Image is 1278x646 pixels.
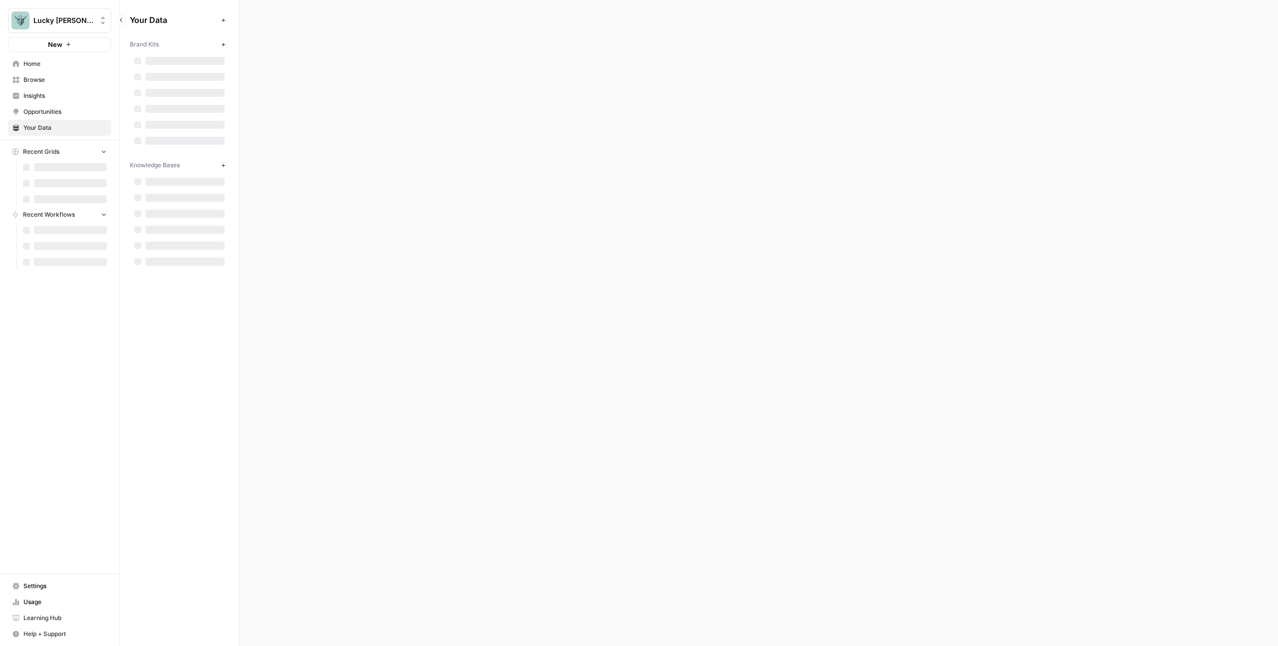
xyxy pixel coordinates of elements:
[23,210,75,219] span: Recent Workflows
[23,75,107,84] span: Browse
[8,37,111,52] button: New
[8,144,111,159] button: Recent Grids
[8,88,111,104] a: Insights
[23,598,107,607] span: Usage
[8,626,111,642] button: Help + Support
[33,15,94,25] span: Lucky [PERSON_NAME]
[8,72,111,88] a: Browse
[8,56,111,72] a: Home
[11,11,29,29] img: Lucky Beard Logo
[8,610,111,626] a: Learning Hub
[23,614,107,623] span: Learning Hub
[8,120,111,136] a: Your Data
[23,107,107,116] span: Opportunities
[130,14,217,26] span: Your Data
[48,39,62,49] span: New
[8,578,111,594] a: Settings
[8,594,111,610] a: Usage
[23,91,107,100] span: Insights
[130,40,159,49] span: Brand Kits
[8,104,111,120] a: Opportunities
[23,630,107,639] span: Help + Support
[8,8,111,33] button: Workspace: Lucky Beard
[23,147,59,156] span: Recent Grids
[130,161,180,170] span: Knowledge Bases
[8,207,111,222] button: Recent Workflows
[23,123,107,132] span: Your Data
[23,59,107,68] span: Home
[23,582,107,591] span: Settings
